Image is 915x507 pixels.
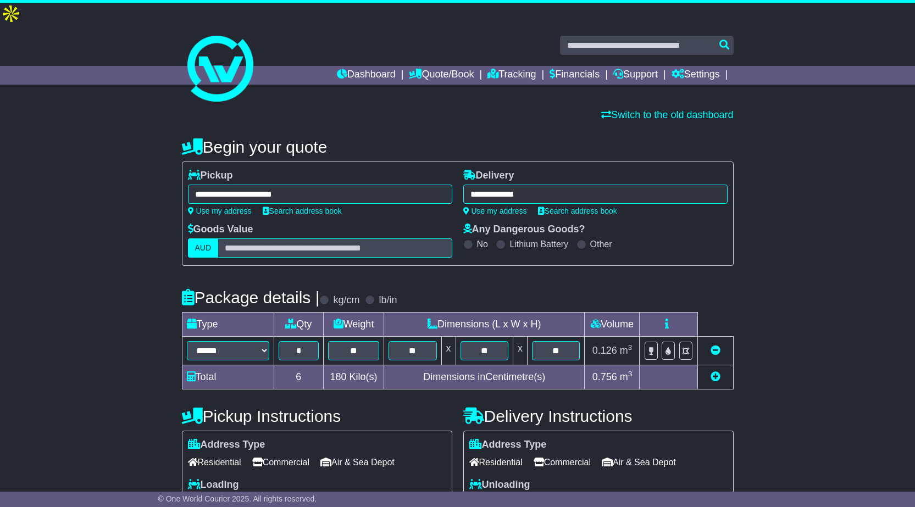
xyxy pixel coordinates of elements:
a: Search address book [263,207,342,215]
span: Residential [188,454,241,471]
td: Total [182,365,274,389]
td: x [513,337,527,365]
a: Quote/Book [409,66,474,85]
label: kg/cm [333,294,359,307]
span: m [620,371,633,382]
label: AUD [188,238,219,258]
h4: Delivery Instructions [463,407,734,425]
span: 0.126 [592,345,617,356]
a: Remove this item [711,345,720,356]
a: Use my address [463,207,527,215]
label: Loading [188,479,239,491]
h4: Begin your quote [182,138,734,156]
sup: 3 [628,343,633,352]
td: Dimensions in Centimetre(s) [384,365,585,389]
a: Add new item [711,371,720,382]
td: Weight [324,313,384,337]
span: Residential [469,454,523,471]
sup: 3 [628,370,633,378]
td: Kilo(s) [324,365,384,389]
a: Settings [672,66,720,85]
a: Dashboard [337,66,396,85]
td: Type [182,313,274,337]
td: Qty [274,313,324,337]
a: Search address book [538,207,617,215]
span: © One World Courier 2025. All rights reserved. [158,494,317,503]
td: x [441,337,456,365]
td: Dimensions (L x W x H) [384,313,585,337]
label: lb/in [379,294,397,307]
a: Tracking [487,66,536,85]
label: Lithium Battery [509,239,568,249]
label: Address Type [469,439,547,451]
span: 180 [330,371,347,382]
label: Any Dangerous Goods? [463,224,585,236]
a: Use my address [188,207,252,215]
span: Air & Sea Depot [602,454,676,471]
label: Delivery [463,170,514,182]
span: 0.756 [592,371,617,382]
a: Switch to the old dashboard [601,109,733,120]
span: m [620,345,633,356]
label: Pickup [188,170,233,182]
label: No [477,239,488,249]
label: Address Type [188,439,265,451]
label: Other [590,239,612,249]
h4: Package details | [182,288,320,307]
td: Volume [585,313,640,337]
td: 6 [274,365,324,389]
h4: Pickup Instructions [182,407,452,425]
span: Commercial [534,454,591,471]
label: Goods Value [188,224,253,236]
label: Unloading [469,479,530,491]
span: Air & Sea Depot [320,454,395,471]
span: Commercial [252,454,309,471]
a: Support [613,66,658,85]
a: Financials [550,66,600,85]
